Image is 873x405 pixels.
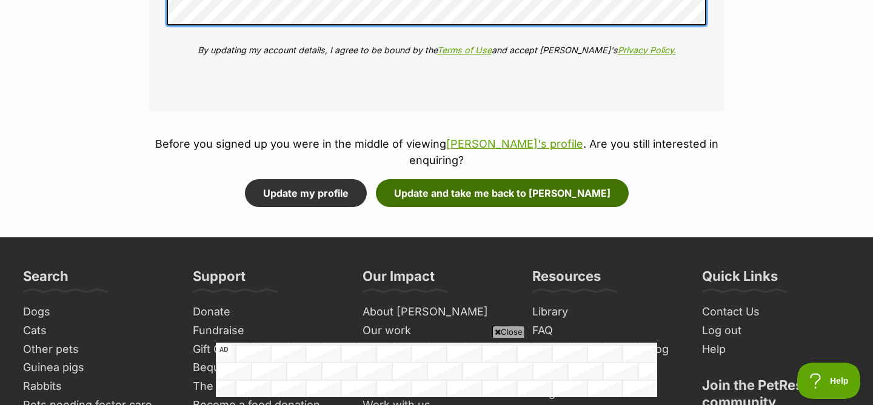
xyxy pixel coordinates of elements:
[188,321,346,340] a: Fundraise
[492,326,525,338] span: Close
[149,136,724,168] p: Before you signed up you were in the middle of viewing . Are you still interested in enquiring?
[532,268,601,292] h3: Resources
[697,321,855,340] a: Log out
[23,268,69,292] h3: Search
[697,340,855,359] a: Help
[18,303,176,321] a: Dogs
[167,44,706,56] p: By updating my account details, I agree to be bound by the and accept [PERSON_NAME]'s
[437,45,492,55] a: Terms of Use
[702,268,778,292] h3: Quick Links
[188,358,346,377] a: Bequests
[697,303,855,321] a: Contact Us
[358,321,515,340] a: Our work
[245,179,367,207] button: Update my profile
[18,377,176,396] a: Rabbits
[18,340,176,359] a: Other pets
[797,363,861,399] iframe: Help Scout Beacon - Open
[216,343,232,357] span: AD
[527,303,685,321] a: Library
[193,268,246,292] h3: Support
[358,303,515,321] a: About [PERSON_NAME]
[188,377,346,396] a: The PetRescue Bookshop
[376,179,629,207] button: Update and take me back to [PERSON_NAME]
[188,340,346,359] a: Gift Cards
[618,45,676,55] a: Privacy Policy.
[188,303,346,321] a: Donate
[18,321,176,340] a: Cats
[527,321,685,340] a: FAQ
[446,137,583,150] a: [PERSON_NAME]'s profile
[18,358,176,377] a: Guinea pigs
[363,268,435,292] h3: Our Impact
